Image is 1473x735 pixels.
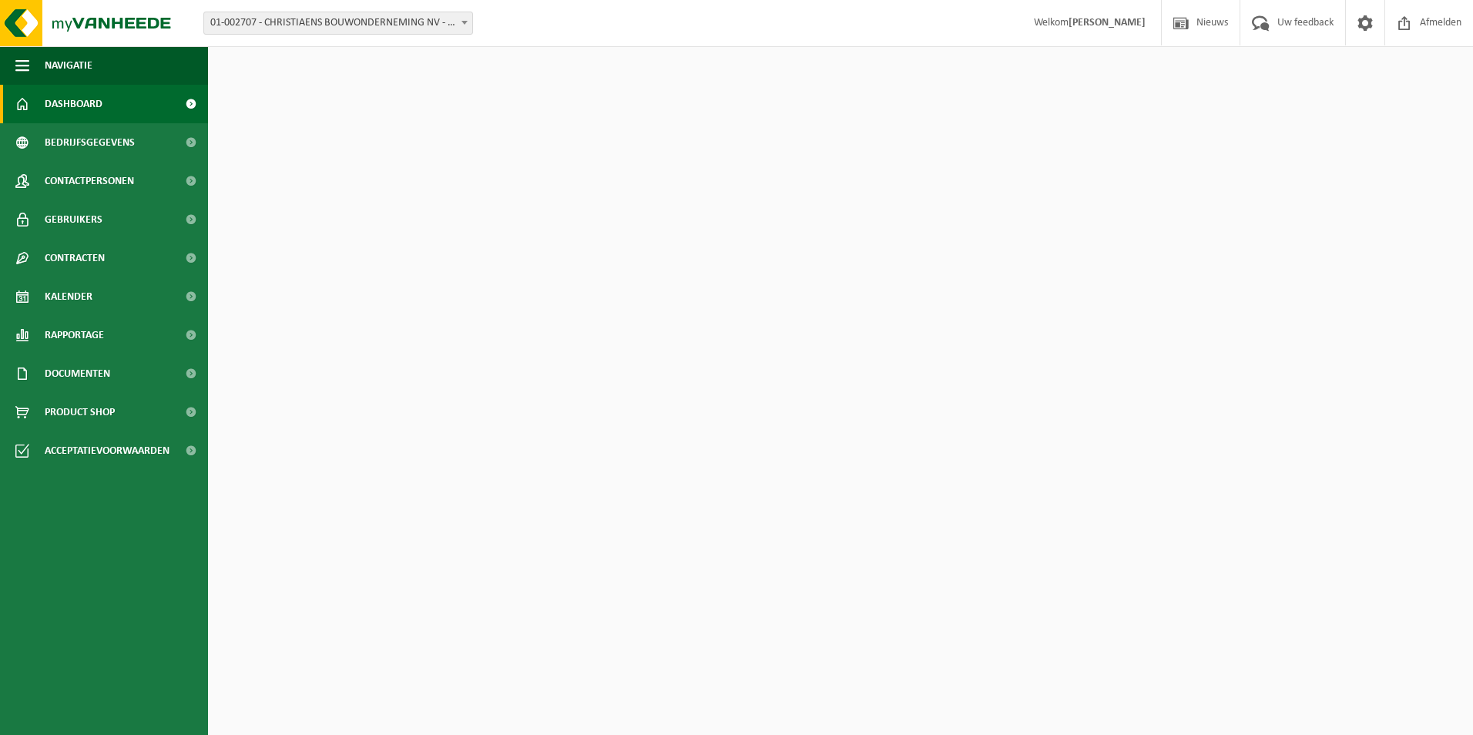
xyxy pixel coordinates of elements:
span: Contactpersonen [45,162,134,200]
span: Acceptatievoorwaarden [45,431,169,470]
span: Contracten [45,239,105,277]
span: Documenten [45,354,110,393]
span: Rapportage [45,316,104,354]
span: Dashboard [45,85,102,123]
span: Bedrijfsgegevens [45,123,135,162]
span: Product Shop [45,393,115,431]
span: Navigatie [45,46,92,85]
span: 01-002707 - CHRISTIAENS BOUWONDERNEMING NV - OOSTKAMP [204,12,472,34]
strong: [PERSON_NAME] [1069,17,1146,29]
span: 01-002707 - CHRISTIAENS BOUWONDERNEMING NV - OOSTKAMP [203,12,473,35]
span: Kalender [45,277,92,316]
span: Gebruikers [45,200,102,239]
